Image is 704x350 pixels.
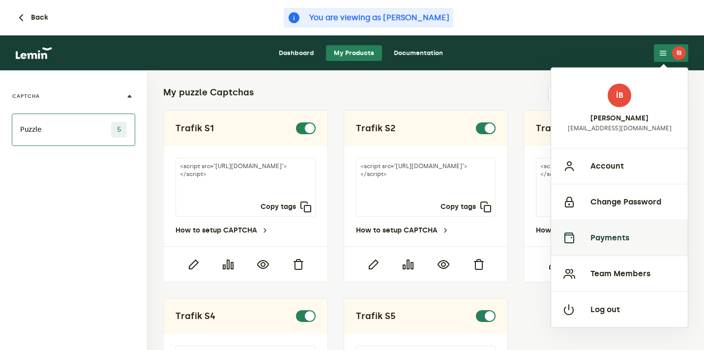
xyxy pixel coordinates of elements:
img: logo [16,47,52,59]
p: [EMAIL_ADDRESS][DOMAIN_NAME] [568,124,672,132]
button: CAPTCHA [12,79,135,114]
a: How to setup CAPTCHA [176,227,269,234]
div: İB [551,67,688,328]
button: Payments [551,220,688,256]
a: My Products [326,45,382,61]
label: CAPTCHA [12,92,40,100]
button: Copy tags [261,201,312,213]
h2: Trafik S5 [356,310,396,322]
button: Team Members [551,256,688,292]
a: How to setup CAPTCHA [356,227,449,234]
h2: Trafik S4 [176,310,215,322]
div: İB [672,46,686,60]
h2: Trafik S2 [356,122,396,134]
span: You are viewing as [PERSON_NAME] [309,12,449,24]
button: İB [654,44,688,62]
button: Log out [551,292,688,327]
a: Dashboard [271,45,322,61]
button: Copy tags [440,201,492,213]
a: How to setup CAPTCHA [536,227,629,234]
div: İB [608,84,631,107]
input: Search [548,87,629,102]
h2: Trafik S3 [536,122,576,134]
li: Puzzle [12,114,135,146]
h2: My puzzle Captchas [163,87,254,98]
a: Documentation [386,45,451,61]
h2: Trafik S1 [176,122,214,134]
button: Back [15,12,48,24]
button: Change Password [551,184,688,220]
button: Account [551,148,688,184]
span: 5 [111,122,127,138]
h4: [PERSON_NAME] [590,115,648,122]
